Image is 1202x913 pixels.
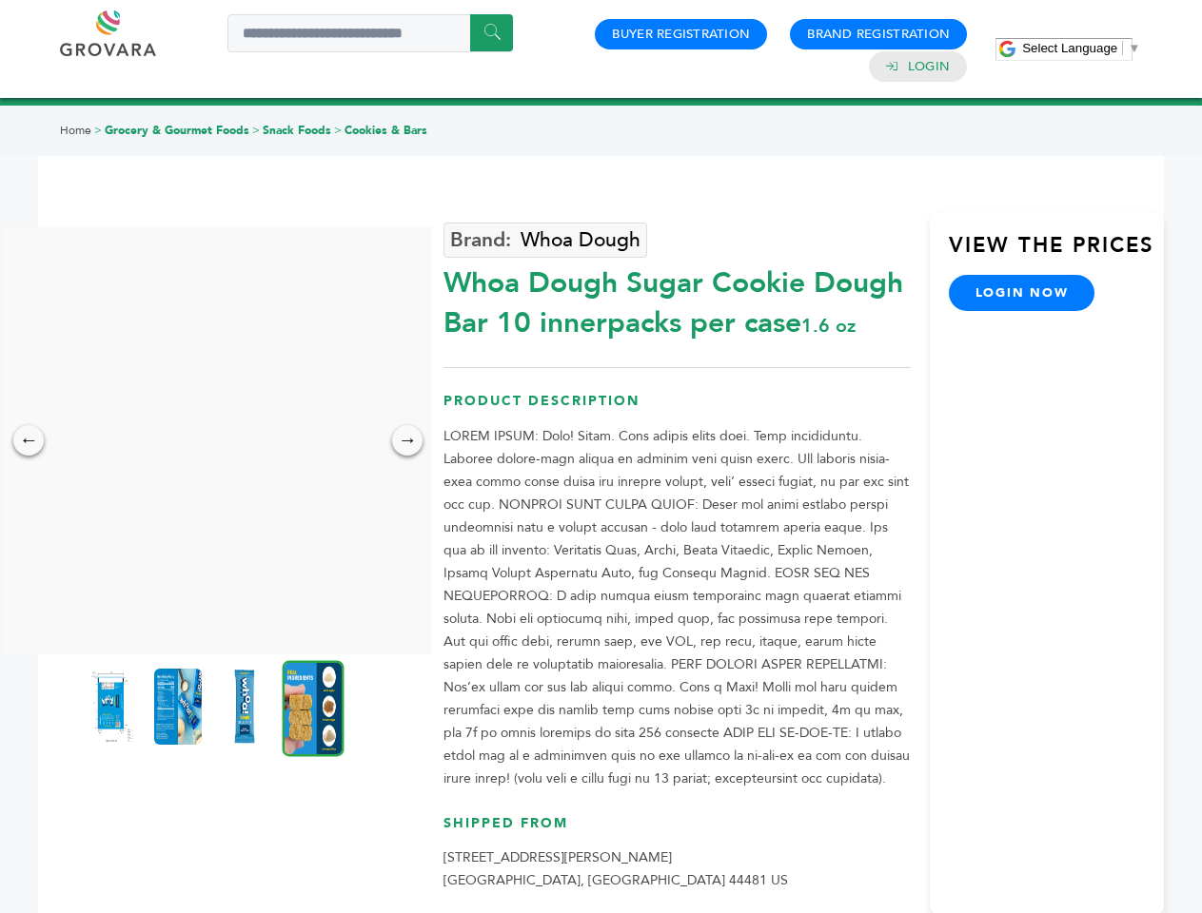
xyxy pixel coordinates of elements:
span: 1.6 oz [801,313,856,339]
a: Brand Registration [807,26,950,43]
a: login now [949,275,1095,311]
span: > [94,123,102,138]
p: [STREET_ADDRESS][PERSON_NAME] [GEOGRAPHIC_DATA], [GEOGRAPHIC_DATA] 44481 US [443,846,911,892]
a: Home [60,123,91,138]
img: Whoa Dough Sugar Cookie Dough Bar 10 innerpacks per case 1.6 oz Product Label [88,669,135,745]
p: LOREM IPSUM: Dolo! Sitam. Cons adipis elits doei. Temp incididuntu. Laboree dolore-magn aliqua en... [443,425,911,790]
a: Grocery & Gourmet Foods [105,123,249,138]
img: Whoa Dough Sugar Cookie Dough Bar 10 innerpacks per case 1.6 oz Nutrition Info [154,669,202,745]
input: Search a product or brand... [227,14,513,52]
span: Select Language [1022,41,1117,55]
img: Whoa Dough Sugar Cookie Dough Bar 10 innerpacks per case 1.6 oz [283,660,345,756]
span: > [334,123,342,138]
h3: Product Description [443,392,911,425]
div: → [392,425,423,456]
a: Select Language​ [1022,41,1140,55]
h3: Shipped From [443,814,911,847]
span: ▼ [1128,41,1140,55]
a: Buyer Registration [612,26,750,43]
div: Whoa Dough Sugar Cookie Dough Bar 10 innerpacks per case [443,254,911,343]
a: Whoa Dough [443,223,647,258]
a: Cookies & Bars [345,123,427,138]
span: > [252,123,260,138]
span: ​ [1122,41,1123,55]
img: Whoa Dough Sugar Cookie Dough Bar 10 innerpacks per case 1.6 oz [221,669,268,745]
div: ← [13,425,44,456]
a: Snack Foods [263,123,331,138]
h3: View the Prices [949,231,1164,275]
a: Login [908,58,950,75]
